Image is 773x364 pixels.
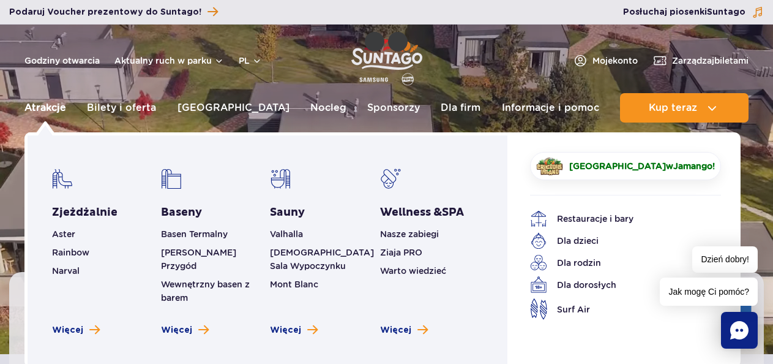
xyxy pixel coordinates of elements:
a: Sauny [270,205,305,220]
a: Mojekonto [573,53,638,68]
a: [PERSON_NAME] Przygód [161,248,236,271]
a: Mont Blanc [270,279,318,289]
div: Chat [721,312,758,349]
a: Wewnętrzny basen z barem [161,279,250,303]
span: Więcej [161,324,192,336]
a: Rainbow [52,248,89,257]
span: Wellness & [380,205,464,219]
span: SPA [442,205,464,219]
a: Wellness &SPA [380,205,464,220]
span: Więcej [380,324,411,336]
a: Zobacz więcej zjeżdżalni [52,324,100,336]
span: Jamango [673,161,712,171]
a: Warto wiedzieć [380,266,446,276]
a: Informacje i pomoc [502,93,599,123]
span: Więcej [52,324,83,336]
button: Kup teraz [620,93,749,123]
a: [DEMOGRAPHIC_DATA] Sala Wypoczynku [270,248,374,271]
a: Zobacz więcej Wellness & SPA [380,324,428,336]
a: Ziaja PRO [380,248,422,257]
a: Basen Termalny [161,229,228,239]
span: Surf Air [557,303,590,316]
a: Zobacz więcej saun [270,324,318,336]
span: Kup teraz [649,102,697,113]
span: Moje konto [592,55,638,67]
a: Godziny otwarcia [24,55,100,67]
a: Valhalla [270,229,303,239]
span: Jak mogę Ci pomóc? [660,278,758,306]
a: Zobacz więcej basenów [161,324,209,336]
a: Dla rodzin [530,254,703,271]
span: Dzień dobry! [692,246,758,273]
span: Zarządzaj biletami [672,55,749,67]
a: Restauracje i bary [530,210,703,227]
a: Bilety i oferta [87,93,156,123]
a: [GEOGRAPHIC_DATA] [177,93,289,123]
a: Zjeżdżalnie [52,205,118,220]
button: Aktualny ruch w parku [114,56,224,66]
a: Sponsorzy [367,93,420,123]
a: Dla dzieci [530,232,703,249]
span: Więcej [270,324,301,336]
a: Nasze zabiegi [380,229,439,239]
span: [GEOGRAPHIC_DATA] [569,161,666,171]
a: Dla firm [441,93,480,123]
a: Surf Air [530,298,703,320]
a: Narval [52,266,80,276]
a: Aster [52,229,75,239]
a: Zarządzajbiletami [652,53,749,68]
a: [GEOGRAPHIC_DATA]wJamango! [530,152,721,180]
a: Baseny [161,205,202,220]
a: Dla dorosłych [530,276,703,294]
a: Atrakcje [24,93,66,123]
span: w ! [569,160,715,172]
a: Nocleg [310,93,346,123]
button: pl [239,55,262,67]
